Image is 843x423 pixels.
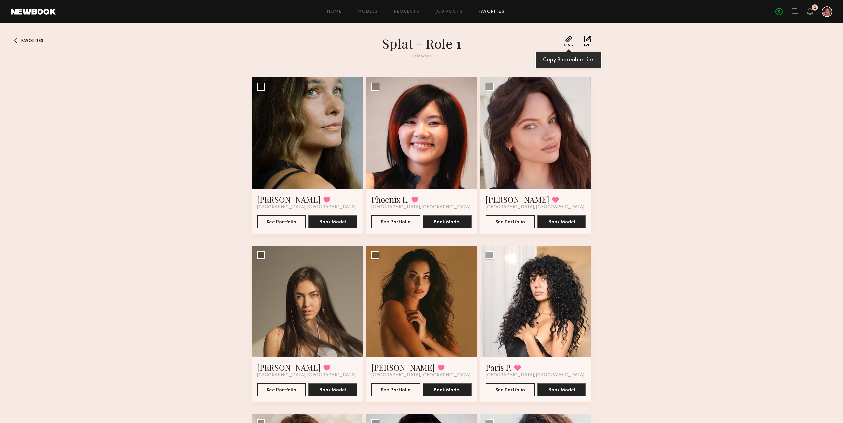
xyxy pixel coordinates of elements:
[21,39,43,43] span: Favorites
[537,219,586,224] a: Book Model
[308,383,357,396] button: Book Model
[564,35,574,46] button: Share
[423,215,472,228] button: Book Model
[537,387,586,392] a: Book Model
[479,10,505,14] a: Favorites
[257,373,356,378] span: [GEOGRAPHIC_DATA], [GEOGRAPHIC_DATA]
[371,205,470,210] span: [GEOGRAPHIC_DATA], [GEOGRAPHIC_DATA]
[423,219,472,224] a: Book Model
[257,194,321,205] a: [PERSON_NAME]
[486,215,534,228] button: See Portfolio
[537,215,586,228] button: Book Model
[257,362,321,373] a: [PERSON_NAME]
[357,10,378,14] a: Models
[257,205,356,210] span: [GEOGRAPHIC_DATA], [GEOGRAPHIC_DATA]
[308,219,357,224] a: Book Model
[308,215,357,228] button: Book Model
[584,35,591,46] button: Edit
[371,215,420,228] button: See Portfolio
[537,383,586,396] button: Book Model
[564,44,574,46] span: Share
[371,362,435,373] a: [PERSON_NAME]
[371,373,470,378] span: [GEOGRAPHIC_DATA], [GEOGRAPHIC_DATA]
[486,205,584,210] span: [GEOGRAPHIC_DATA], [GEOGRAPHIC_DATA]
[394,10,420,14] a: Requests
[302,54,541,59] div: 12 Models
[584,44,591,46] span: Edit
[423,387,472,392] a: Book Model
[486,194,549,205] a: [PERSON_NAME]
[257,215,306,228] button: See Portfolio
[486,362,511,373] a: Paris P.
[486,383,534,396] button: See Portfolio
[327,10,342,14] a: Home
[308,387,357,392] a: Book Model
[371,194,409,205] a: Phoenix L.
[11,35,21,46] a: Favorites
[257,383,306,396] button: See Portfolio
[371,383,420,396] button: See Portfolio
[814,6,816,10] div: 2
[486,373,584,378] span: [GEOGRAPHIC_DATA], [GEOGRAPHIC_DATA]
[423,383,472,396] button: Book Model
[435,10,463,14] a: Job Posts
[302,35,541,52] h1: splat - role 1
